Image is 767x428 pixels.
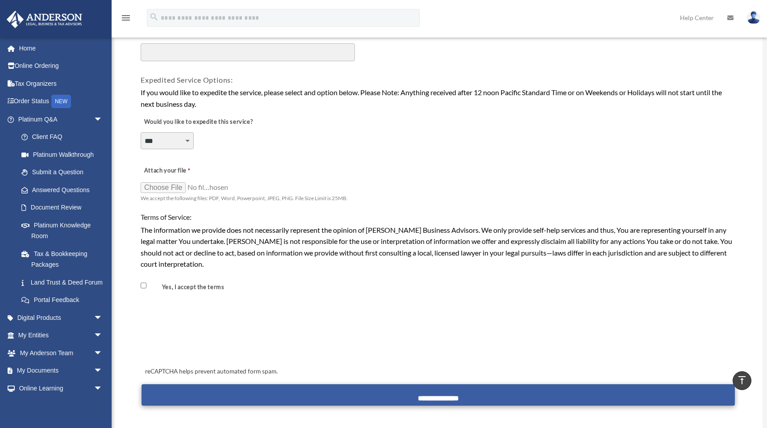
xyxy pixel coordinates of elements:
div: The information we provide does not necessarily represent the opinion of [PERSON_NAME] Business A... [141,224,736,270]
label: Would you like to expedite this service? [141,116,255,128]
a: Digital Productsarrow_drop_down [6,309,116,327]
label: Yes, I accept the terms [148,283,228,291]
a: My Documentsarrow_drop_down [6,362,116,380]
a: Online Ordering [6,57,116,75]
span: arrow_drop_down [94,327,112,345]
label: Attach your file [141,164,230,177]
a: My Anderson Teamarrow_drop_down [6,344,116,362]
a: Online Learningarrow_drop_down [6,379,116,397]
a: vertical_align_top [733,371,751,390]
span: arrow_drop_down [94,362,112,380]
div: If you would like to expedite the service, please select and option below. Please Note: Anything ... [141,87,736,109]
a: Portal Feedback [13,291,116,309]
a: Document Review [13,199,112,217]
span: arrow_drop_down [94,344,112,362]
a: Tax & Bookkeeping Packages [13,245,116,273]
a: menu [121,16,131,23]
i: vertical_align_top [737,375,747,386]
span: arrow_drop_down [94,397,112,415]
span: We accept the following files: PDF, Word, Powerpoint, JPEG, PNG. File Size Limit is 25MB. [141,195,348,201]
a: Home [6,39,116,57]
a: Submit a Question [13,164,116,181]
a: Platinum Knowledge Room [13,216,116,245]
div: NEW [51,95,71,108]
iframe: To enrich screen reader interactions, please activate Accessibility in Grammarly extension settings [142,314,278,348]
span: arrow_drop_down [94,110,112,129]
img: User Pic [747,11,760,24]
a: Platinum Q&Aarrow_drop_down [6,110,116,128]
a: Platinum Walkthrough [13,146,116,164]
i: search [149,12,159,22]
h4: Terms of Service: [141,212,736,222]
span: arrow_drop_down [94,309,112,327]
a: Client FAQ [13,128,116,146]
img: Anderson Advisors Platinum Portal [4,11,85,28]
a: Answered Questions [13,181,116,199]
a: Tax Organizers [6,75,116,92]
span: Expedited Service Options: [141,76,233,84]
a: My Entitiesarrow_drop_down [6,327,116,344]
i: menu [121,13,131,23]
div: reCAPTCHA helps prevent automated form spam. [142,366,735,377]
a: Order StatusNEW [6,92,116,111]
span: arrow_drop_down [94,379,112,398]
a: Land Trust & Deed Forum [13,273,116,291]
a: Billingarrow_drop_down [6,397,116,415]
